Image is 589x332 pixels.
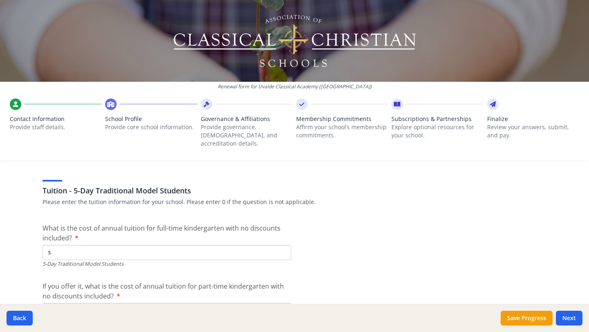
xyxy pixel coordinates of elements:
button: Save Progress [501,311,553,325]
span: Membership Commitments [296,115,388,123]
p: Affirm your school’s membership commitments. [296,123,388,139]
div: 5-Day Traditional Model Students [43,260,291,268]
img: Logo [172,12,417,70]
span: School Profile [105,115,197,123]
button: Next [556,311,582,325]
button: Back [7,311,33,325]
span: Subscriptions & Partnerships [391,115,483,123]
p: Provide governance, [DEMOGRAPHIC_DATA], and accreditation details. [201,123,293,148]
p: Provide staff details. [10,123,102,131]
p: Please enter the tuition information for your school. Please enter 0 if the question is not appli... [43,198,546,206]
span: Contact Information [10,115,102,123]
span: Finalize [487,115,579,123]
p: Review your answers, submit, and pay. [487,123,579,139]
h3: Tuition - 5-Day Traditional Model Students [43,185,546,196]
p: Explore optional resources for your school. [391,123,483,139]
p: Provide core school information. [105,123,197,131]
span: If you offer it, what is the cost of annual tuition for part-time kindergarten with no discounts ... [43,282,284,301]
span: Governance & Affiliations [201,115,293,123]
span: What is the cost of annual tuition for full-time kindergarten with no discounts included? [43,224,281,242]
